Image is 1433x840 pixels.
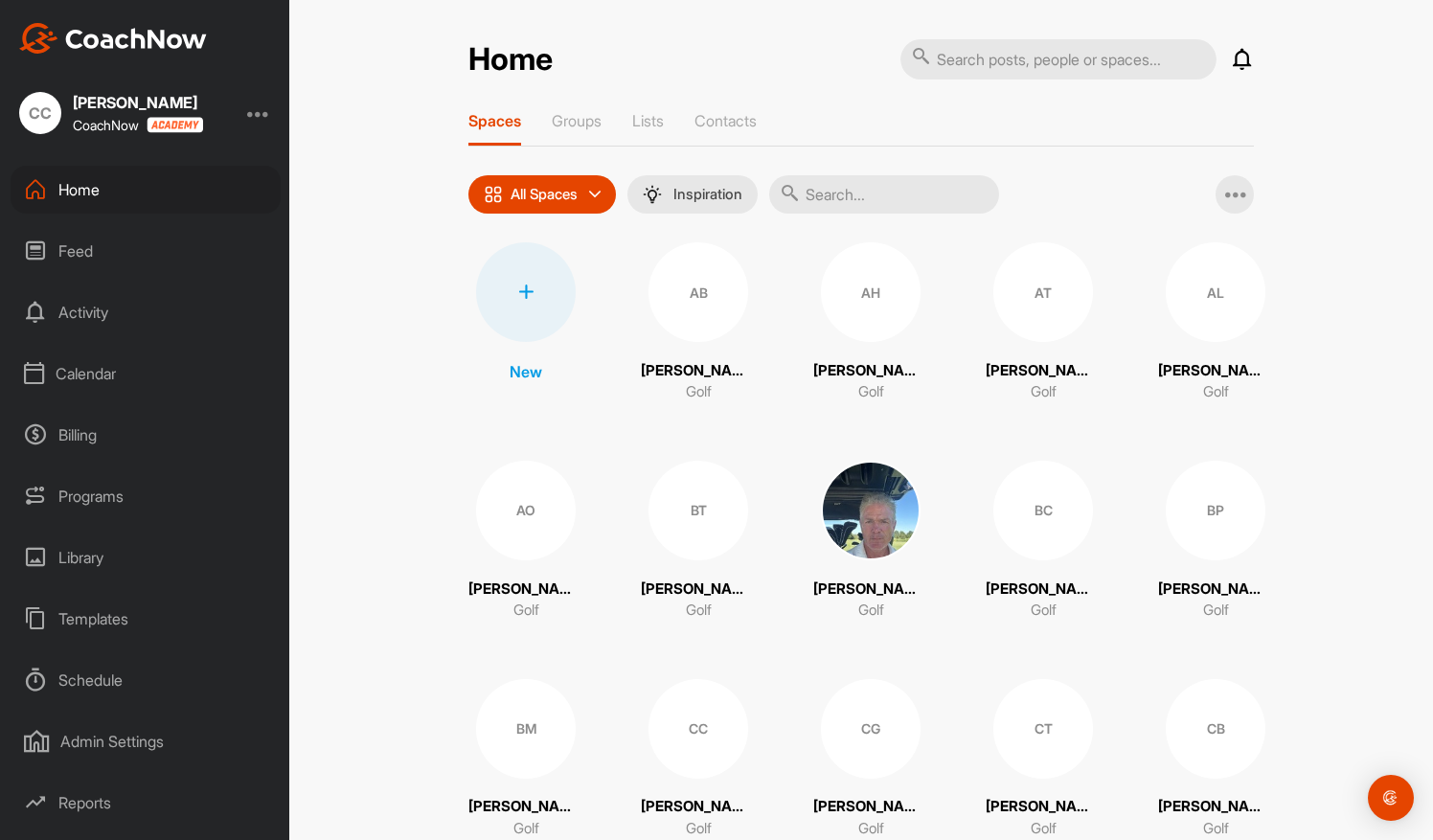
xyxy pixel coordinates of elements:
div: AL [1166,242,1265,342]
div: Open Intercom Messenger [1368,775,1414,821]
div: BT [648,461,748,560]
a: [PERSON_NAME]Golf [813,461,928,622]
p: Contacts [694,111,757,130]
p: Golf [513,818,539,840]
a: BC[PERSON_NAME]Golf [986,461,1101,622]
p: Golf [686,818,712,840]
a: BP[PERSON_NAME]Golf [1158,461,1273,622]
h2: Home [468,41,553,79]
p: [PERSON_NAME] [641,796,756,818]
div: Programs [11,472,281,520]
img: icon [484,185,503,204]
p: [PERSON_NAME] [1158,796,1273,818]
p: Golf [1203,600,1229,622]
p: Golf [1203,381,1229,403]
p: New [510,360,542,383]
div: BP [1166,461,1265,560]
div: Reports [11,779,281,827]
p: Golf [686,381,712,403]
a: AO[PERSON_NAME]Golf [468,461,583,622]
a: BT[PERSON_NAME]Golf [641,461,756,622]
div: Feed [11,227,281,275]
p: Golf [1031,818,1057,840]
p: Golf [858,818,884,840]
p: [PERSON_NAME] [468,796,583,818]
p: Golf [1203,818,1229,840]
img: square_425a34fe1c1f9be3fe676e0d6cf3dad6.jpg [821,461,921,560]
img: menuIcon [643,185,662,204]
a: CG[PERSON_NAME]Golf [813,679,928,840]
div: CG [821,679,921,779]
div: [PERSON_NAME] [73,95,203,110]
p: Golf [513,600,539,622]
div: CoachNow [73,117,203,133]
div: AH [821,242,921,342]
p: [PERSON_NAME] [468,579,583,601]
img: CoachNow acadmey [147,117,203,133]
input: Search posts, people or spaces... [900,39,1217,79]
p: Golf [858,381,884,403]
p: Inspiration [673,187,742,202]
p: Golf [686,600,712,622]
div: AO [476,461,576,560]
p: Golf [858,600,884,622]
a: AB[PERSON_NAME]Golf [641,242,756,403]
a: BM[PERSON_NAME]Golf [468,679,583,840]
p: [PERSON_NAME] [641,360,756,382]
a: AL[PERSON_NAME]Golf [1158,242,1273,403]
p: [PERSON_NAME] [986,360,1101,382]
p: Groups [552,111,602,130]
div: Templates [11,595,281,643]
div: BM [476,679,576,779]
p: Spaces [468,111,521,130]
a: CT[PERSON_NAME] TrimGolf [986,679,1101,840]
div: Billing [11,411,281,459]
div: CC [19,92,61,134]
div: CT [993,679,1093,779]
p: Lists [632,111,664,130]
a: CB[PERSON_NAME]Golf [1158,679,1273,840]
div: Calendar [11,350,281,397]
div: CC [648,679,748,779]
div: AB [648,242,748,342]
p: All Spaces [511,187,578,202]
div: Activity [11,288,281,336]
div: Schedule [11,656,281,704]
p: [PERSON_NAME] [641,579,756,601]
div: BC [993,461,1093,560]
input: Search... [769,175,999,214]
div: CB [1166,679,1265,779]
div: Library [11,534,281,581]
p: [PERSON_NAME] [1158,360,1273,382]
p: [PERSON_NAME] [813,579,928,601]
p: [PERSON_NAME] [986,579,1101,601]
a: AH[PERSON_NAME]Golf [813,242,928,403]
p: Golf [1031,381,1057,403]
div: Home [11,166,281,214]
p: Golf [1031,600,1057,622]
p: [PERSON_NAME] [813,796,928,818]
a: AT[PERSON_NAME]Golf [986,242,1101,403]
a: CC[PERSON_NAME]Golf [641,679,756,840]
img: CoachNow [19,23,207,54]
p: [PERSON_NAME] Trim [986,796,1101,818]
div: Admin Settings [11,717,281,765]
p: [PERSON_NAME] [813,360,928,382]
p: [PERSON_NAME] [1158,579,1273,601]
div: AT [993,242,1093,342]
